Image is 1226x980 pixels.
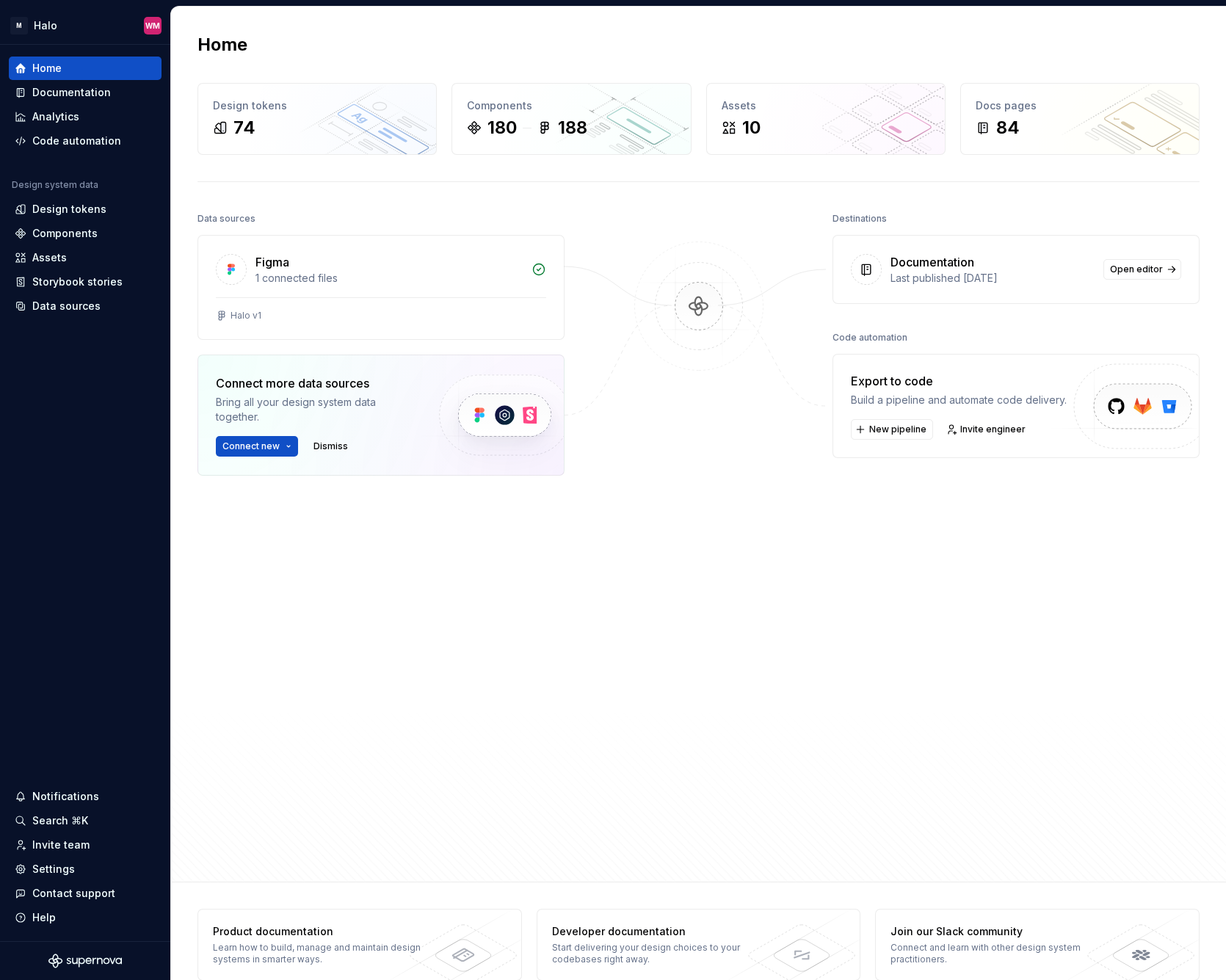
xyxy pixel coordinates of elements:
div: Build a pipeline and automate code delivery. [851,393,1067,407]
div: 10 [742,116,761,139]
div: WM [145,20,160,32]
div: M [10,17,28,35]
div: Settings [32,862,75,876]
span: Open editor [1110,264,1163,275]
a: Design tokens [9,197,162,221]
div: Contact support [32,886,115,901]
a: Figma1 connected filesHalo v1 [197,235,565,340]
div: Home [32,61,62,76]
div: Bring all your design system data together. [216,395,414,424]
a: Assets [9,246,162,269]
div: Code automation [32,134,121,148]
a: Code automation [9,129,162,153]
svg: Supernova Logo [48,954,122,968]
button: MHaloWM [3,10,167,41]
div: Data sources [32,299,101,313]
a: Home [9,57,162,80]
div: Export to code [851,372,1067,390]
div: 180 [487,116,517,139]
span: New pipeline [869,424,926,435]
button: New pipeline [851,419,933,440]
div: Notifications [32,789,99,804]
div: Design tokens [32,202,106,217]
div: Components [32,226,98,241]
div: Assets [32,250,67,265]
a: Analytics [9,105,162,128]
div: Product documentation [213,924,426,939]
div: Analytics [32,109,79,124]
div: Help [32,910,56,925]
div: Destinations [833,208,887,229]
div: Connect more data sources [216,374,414,392]
div: Assets [722,98,930,113]
a: Data sources [9,294,162,318]
div: Halo v1 [231,310,261,322]
div: Components [467,98,675,113]
div: Docs pages [976,98,1184,113]
button: Connect new [216,436,298,457]
div: Invite team [32,838,90,852]
a: Storybook stories [9,270,162,294]
div: Storybook stories [32,275,123,289]
div: Last published [DATE] [891,271,1095,286]
span: Connect new [222,440,280,452]
button: Contact support [9,882,162,905]
div: Design tokens [213,98,421,113]
a: Components [9,222,162,245]
a: Design tokens74 [197,83,437,155]
div: 188 [558,116,587,139]
span: Dismiss [313,440,348,452]
div: Figma [255,253,289,271]
div: Developer documentation [552,924,765,939]
button: Dismiss [307,436,355,457]
div: Join our Slack community [891,924,1103,939]
div: Learn how to build, manage and maintain design systems in smarter ways. [213,942,426,965]
div: Start delivering your design choices to your codebases right away. [552,942,765,965]
div: Code automation [833,327,907,348]
button: Notifications [9,785,162,808]
div: Design system data [12,179,98,191]
div: Search ⌘K [32,813,88,828]
button: Search ⌘K [9,809,162,832]
div: Connect and learn with other design system practitioners. [891,942,1103,965]
div: 74 [233,116,255,139]
a: Open editor [1103,259,1181,280]
div: 1 connected files [255,271,523,286]
a: Docs pages84 [960,83,1200,155]
a: Components180188 [451,83,691,155]
button: Help [9,906,162,929]
div: Documentation [32,85,111,100]
a: Documentation [9,81,162,104]
a: Invite team [9,833,162,857]
div: Halo [34,18,57,33]
a: Assets10 [706,83,946,155]
a: Invite engineer [942,419,1032,440]
div: Documentation [891,253,974,271]
h2: Home [197,33,247,57]
a: Settings [9,857,162,881]
div: 84 [996,116,1020,139]
div: Data sources [197,208,255,229]
span: Invite engineer [960,424,1026,435]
